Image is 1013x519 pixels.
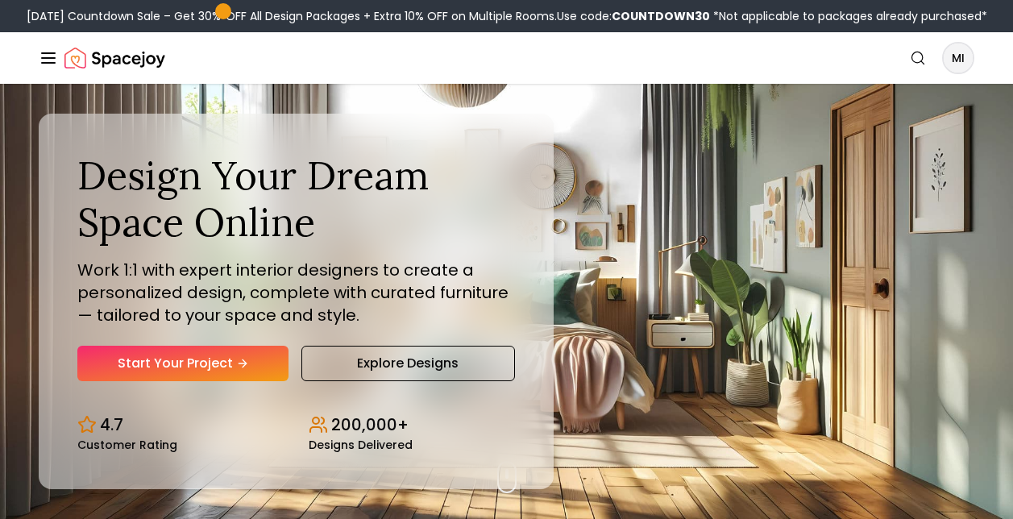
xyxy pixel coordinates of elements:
[64,42,165,74] a: Spacejoy
[710,8,987,24] span: *Not applicable to packages already purchased*
[309,439,413,450] small: Designs Delivered
[27,8,987,24] div: [DATE] Countdown Sale – Get 30% OFF All Design Packages + Extra 10% OFF on Multiple Rooms.
[557,8,710,24] span: Use code:
[301,346,514,381] a: Explore Designs
[39,32,974,84] nav: Global
[100,413,123,436] p: 4.7
[612,8,710,24] b: COUNTDOWN30
[77,152,515,245] h1: Design Your Dream Space Online
[77,401,515,450] div: Design stats
[942,42,974,74] button: MI
[944,44,973,73] span: MI
[64,42,165,74] img: Spacejoy Logo
[331,413,409,436] p: 200,000+
[77,259,515,326] p: Work 1:1 with expert interior designers to create a personalized design, complete with curated fu...
[77,439,177,450] small: Customer Rating
[77,346,289,381] a: Start Your Project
